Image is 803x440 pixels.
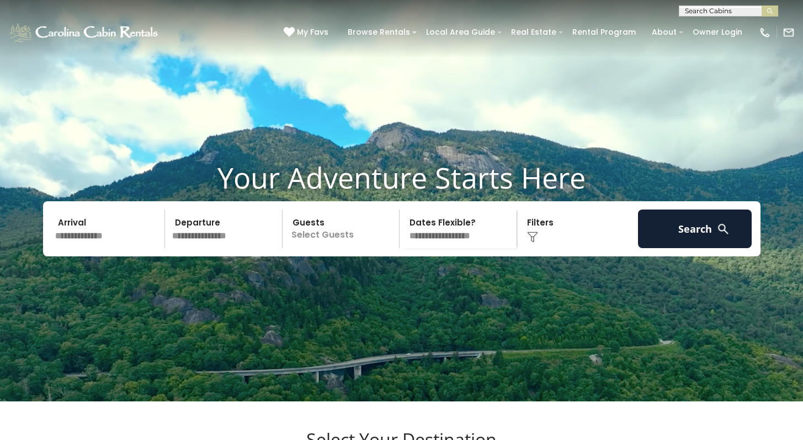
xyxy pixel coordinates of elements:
img: mail-regular-white.png [783,26,795,39]
p: Select Guests [286,210,400,248]
a: My Favs [284,26,331,39]
a: Owner Login [687,24,748,41]
button: Search [638,210,752,248]
a: Rental Program [567,24,641,41]
span: My Favs [297,26,328,38]
a: Real Estate [506,24,562,41]
a: Browse Rentals [342,24,416,41]
img: search-regular-white.png [716,222,730,236]
a: Local Area Guide [421,24,501,41]
h1: Your Adventure Starts Here [8,160,795,195]
img: White-1-1-2.png [8,22,161,44]
a: About [646,24,682,41]
img: filter--v1.png [527,232,538,243]
img: phone-regular-white.png [759,26,771,39]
